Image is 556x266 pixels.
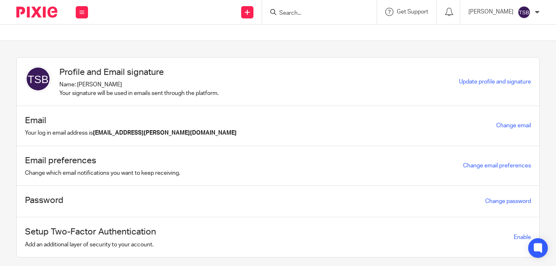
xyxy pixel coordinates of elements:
span: Enable [514,234,531,240]
h1: Email [25,114,237,127]
h1: Password [25,194,63,207]
img: Pixie [16,7,57,18]
span: Get Support [397,9,428,15]
a: Update profile and signature [459,79,531,85]
p: Name: [PERSON_NAME] Your signature will be used in emails sent through the platform. [59,81,219,97]
p: Add an additional layer of security to your account. [25,241,156,249]
a: Change email [496,123,531,128]
img: svg%3E [518,6,531,19]
h1: Email preferences [25,154,180,167]
a: Change email preferences [463,163,531,169]
img: svg%3E [25,66,51,92]
h1: Setup Two-Factor Authentication [25,225,156,238]
a: Change password [485,198,531,204]
p: Change which email notifications you want to keep receiving. [25,169,180,177]
input: Search [278,10,352,17]
p: Your log in email address is [25,129,237,137]
h1: Profile and Email signature [59,66,219,79]
b: [EMAIL_ADDRESS][PERSON_NAME][DOMAIN_NAME] [93,130,237,136]
p: [PERSON_NAME] [468,8,513,16]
